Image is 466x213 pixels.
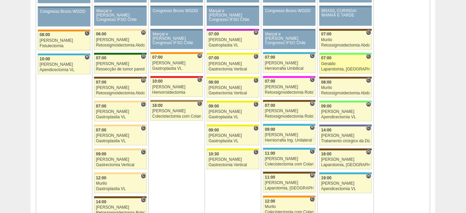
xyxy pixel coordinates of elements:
div: Apendicectomia VL [321,115,370,119]
div: Tratamento cirúrgico da Diástase do reto abdomem [321,139,370,143]
a: C 08:00 Murilo Retossigmoidectomia Abdominal VL [319,79,372,97]
div: Murilo [321,38,370,42]
div: Marçal e [PERSON_NAME] Congresso IFSO Chile [209,9,257,22]
a: Marçal e [PERSON_NAME] Congresso IFSO Chile [150,31,203,49]
span: Hospital [141,30,146,35]
div: Key: Aviso [263,5,316,7]
div: [PERSON_NAME] [321,181,370,186]
div: Gastrectomia Vertical [96,163,145,167]
div: Retossigmoidectomia Robótica [265,114,314,119]
span: Consultório [366,54,371,59]
div: Gastroplastia VL [96,187,145,191]
span: Consultório [141,173,146,179]
a: C 16:00 [PERSON_NAME] Colecistectomia com Colangiografia VL [150,102,203,121]
span: 10:30 [209,152,219,156]
a: H 07:00 [PERSON_NAME] Gastroplastia VL [150,54,203,73]
div: [PERSON_NAME] [40,62,89,67]
div: [PERSON_NAME] [152,61,201,65]
a: C 07:00 Murilo Retossigmoidectomia Abdominal VL [319,31,372,50]
a: H 19:00 [PERSON_NAME] Apendicectomia VL [319,174,372,193]
span: 07:00 [265,55,275,60]
a: BRASIL CURINGA/ MANHÃ E TARDE [319,7,372,26]
span: 12:00 [96,176,107,180]
div: Key: Aviso [38,6,90,8]
div: Key: Brasil [319,53,372,55]
div: Apendicectomia VL [321,187,370,191]
div: [PERSON_NAME] [96,205,145,210]
div: Key: Pro Matre [263,76,316,78]
a: C 10:00 [PERSON_NAME] Hemorroidectomia [150,78,203,97]
div: [PERSON_NAME] [265,157,314,161]
a: H 18:00 [PERSON_NAME] Laparotomia, [GEOGRAPHIC_DATA], Drenagem, Bridas VL [319,150,372,169]
div: Key: Aviso [150,29,203,31]
div: Key: Bartira [94,124,147,126]
div: Key: São Luiz - SCS [150,52,203,54]
a: H 07:00 [PERSON_NAME] Retossigmoidectomia Robótica [263,102,316,121]
span: Consultório [254,78,259,83]
div: Gastrectomia Vertical [209,163,258,167]
span: 09:00 [96,152,107,156]
div: [PERSON_NAME] [321,157,370,162]
div: Key: Bartira [94,29,147,31]
a: Congresso Bruno WGDD [263,7,316,26]
div: Key: Neomater [38,53,90,55]
div: Key: Santa Joana [94,196,147,198]
div: Murilo [321,86,370,90]
a: Congresso Bruno WGDD [38,8,90,26]
div: [PERSON_NAME] [209,62,258,66]
a: H 09:00 [PERSON_NAME] Herniorrafia Ing. Unilateral VL [263,126,316,145]
div: Murilo [96,181,145,186]
a: H 07:00 [PERSON_NAME] Ressecção de tumor parede abdominal pélvica [94,55,147,73]
div: [PERSON_NAME] [265,61,314,65]
div: Key: Bartira [94,148,147,150]
div: Fistulectomia [40,44,89,48]
span: Consultório [254,101,259,107]
div: Key: Bartira [94,172,147,174]
span: Consultório [366,30,371,35]
span: 07:00 [96,128,107,132]
span: 08:00 [40,32,50,37]
span: 14:00 [321,128,332,132]
a: C 07:00 [PERSON_NAME] Herniorrafia Umbilical [263,54,316,73]
div: Key: Brasil [319,100,372,102]
div: [PERSON_NAME] [209,157,258,162]
a: C 07:00 Geraldo Laparotomia, [GEOGRAPHIC_DATA], Drenagem, Bridas VL [319,55,372,73]
div: Gastroplastia VL [152,66,201,71]
a: H 10:00 [PERSON_NAME] Apendicectomia VL [38,55,90,74]
div: [PERSON_NAME] [209,38,258,42]
div: Congresso Bruno WGDD [40,9,88,14]
div: Key: Vila Nova Star [319,124,372,126]
div: [PERSON_NAME] [96,62,145,66]
div: Key: Santa Joana [263,172,316,174]
a: C 08:00 [PERSON_NAME] Fistulectomia [38,31,90,50]
div: Retossigmoidectomia Abdominal VL [96,91,145,95]
div: Key: Santa Joana [319,29,372,31]
div: Murilo [265,205,314,209]
div: [PERSON_NAME] [209,133,258,138]
span: Consultório [254,125,259,131]
span: 09:00 [209,128,219,132]
div: [PERSON_NAME] [321,133,370,138]
div: Herniorrafia Ing. Unilateral VL [265,138,314,143]
span: 06:00 [96,32,107,36]
div: Key: São Luiz - SCS [263,195,316,197]
span: 07:00 [96,56,107,60]
span: Consultório [254,149,259,155]
span: Hospital [141,54,146,59]
span: 16:00 [152,103,163,108]
div: Gastroplastia VL [96,139,145,143]
span: 07:00 [265,103,275,108]
div: Hemorroidectomia [152,90,201,95]
span: 19:00 [321,176,332,180]
a: Congresso Bruno WGDD [150,7,203,26]
div: Retossigmoidectomia Robótica [265,90,314,95]
a: H 09:00 [PERSON_NAME] Apendicectomia VL [319,102,372,121]
div: Colecistectomia com Colangiografia VL [265,162,314,166]
div: Retossigmoidectomia Abdominal VL [96,43,145,48]
span: Consultório [310,196,315,202]
span: Consultório [310,77,315,82]
span: Consultório [197,101,202,106]
div: BRASIL CURINGA/ MANHÃ E TARDE [322,9,370,18]
div: Key: Neomater [319,172,372,174]
div: Marçal e [PERSON_NAME] Congresso IFSO Chile [96,9,145,22]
